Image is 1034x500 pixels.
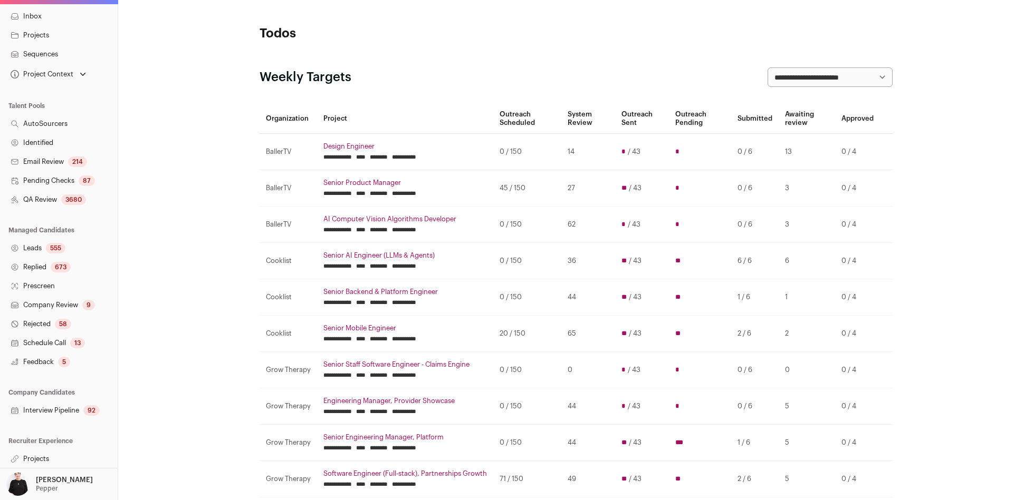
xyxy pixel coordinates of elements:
[493,243,561,279] td: 0 / 150
[323,251,487,260] a: Senior AI Engineer (LLMs & Agents)
[731,388,779,425] td: 0 / 6
[323,324,487,332] a: Senior Mobile Engineer
[561,461,615,497] td: 49
[779,425,835,461] td: 5
[835,279,880,316] td: 0 / 4
[561,170,615,207] td: 27
[731,352,779,388] td: 0 / 6
[628,402,640,410] span: / 43
[58,357,70,367] div: 5
[260,104,317,134] th: Organization
[835,104,880,134] th: Approved
[68,156,87,167] div: 214
[779,207,835,243] td: 3
[779,134,835,170] td: 13
[4,473,95,496] button: Open dropdown
[6,473,30,496] img: 9240684-medium_jpg
[779,170,835,207] td: 3
[615,104,669,134] th: Outreach Sent
[51,262,71,272] div: 673
[323,142,487,151] a: Design Engineer
[731,104,779,134] th: Submitted
[561,425,615,461] td: 44
[561,388,615,425] td: 44
[83,405,100,416] div: 92
[260,243,317,279] td: Cooklist
[629,475,642,483] span: / 43
[8,70,73,79] div: Project Context
[260,461,317,497] td: Grow Therapy
[835,461,880,497] td: 0 / 4
[629,438,642,447] span: / 43
[493,316,561,352] td: 20 / 150
[779,104,835,134] th: Awaiting review
[779,279,835,316] td: 1
[323,215,487,223] a: AI Computer Vision Algorithms Developer
[260,279,317,316] td: Cooklist
[731,279,779,316] td: 1 / 6
[8,67,88,82] button: Open dropdown
[36,484,58,493] p: Pepper
[317,104,493,134] th: Project
[628,220,640,229] span: / 43
[493,134,561,170] td: 0 / 150
[323,397,487,405] a: Engineering Manager, Provider Showcase
[628,366,640,374] span: / 43
[779,388,835,425] td: 5
[46,243,65,253] div: 555
[779,352,835,388] td: 0
[260,207,317,243] td: BallerTV
[36,476,93,484] p: [PERSON_NAME]
[731,170,779,207] td: 0 / 6
[561,134,615,170] td: 14
[260,352,317,388] td: Grow Therapy
[629,184,642,192] span: / 43
[561,104,615,134] th: System Review
[669,104,731,134] th: Outreach Pending
[493,170,561,207] td: 45 / 150
[835,134,880,170] td: 0 / 4
[79,175,95,186] div: 87
[82,300,95,310] div: 9
[835,352,880,388] td: 0 / 4
[323,288,487,296] a: Senior Backend & Platform Engineer
[629,293,642,301] span: / 43
[561,352,615,388] td: 0
[260,134,317,170] td: BallerTV
[835,316,880,352] td: 0 / 4
[493,461,561,497] td: 71 / 150
[835,207,880,243] td: 0 / 4
[493,279,561,316] td: 0 / 150
[731,461,779,497] td: 2 / 6
[779,243,835,279] td: 6
[731,243,779,279] td: 6 / 6
[493,104,561,134] th: Outreach Scheduled
[779,461,835,497] td: 5
[629,329,642,338] span: / 43
[835,388,880,425] td: 0 / 4
[260,69,351,86] h2: Weekly Targets
[323,433,487,442] a: Senior Engineering Manager, Platform
[260,316,317,352] td: Cooklist
[323,179,487,187] a: Senior Product Manager
[731,134,779,170] td: 0 / 6
[323,469,487,478] a: Software Engineer (Full-stack), Partnerships Growth
[55,319,71,329] div: 58
[835,243,880,279] td: 0 / 4
[731,207,779,243] td: 0 / 6
[561,316,615,352] td: 65
[70,338,85,348] div: 13
[629,257,642,265] span: / 43
[493,425,561,461] td: 0 / 150
[61,194,86,205] div: 3680
[323,360,487,369] a: Senior Staff Software Engineer - Claims Engine
[835,170,880,207] td: 0 / 4
[493,207,561,243] td: 0 / 150
[493,352,561,388] td: 0 / 150
[493,388,561,425] td: 0 / 150
[260,388,317,425] td: Grow Therapy
[561,279,615,316] td: 44
[260,170,317,207] td: BallerTV
[835,425,880,461] td: 0 / 4
[260,425,317,461] td: Grow Therapy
